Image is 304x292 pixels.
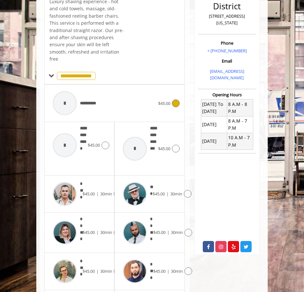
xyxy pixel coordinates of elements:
[88,142,100,148] span: $45.00
[198,92,256,97] h3: Opening Hours
[207,48,247,54] a: + [PHONE_NUMBER]
[158,146,170,151] span: $45.00
[227,116,253,133] td: 8 A.M - 7 P.M
[100,191,112,197] span: 30min
[171,268,183,274] span: 30min
[153,191,165,197] span: $45.00
[83,229,95,235] span: $45.00
[200,13,255,26] p: [STREET_ADDRESS][US_STATE]
[210,68,244,81] a: [EMAIL_ADDRESS][DOMAIN_NAME]
[96,268,99,274] span: |
[167,229,169,235] span: |
[83,268,95,274] span: $45.00
[171,229,183,235] span: 30min
[100,229,112,235] span: 30min
[83,191,95,197] span: $45.00
[201,133,227,150] td: [DATE]
[201,116,227,133] td: [DATE]
[158,100,170,106] span: $45.00
[153,229,165,235] span: $45.00
[200,59,255,63] h3: Email
[200,41,255,45] h3: Phone
[100,268,112,274] span: 30min
[227,99,253,116] td: 8 A.M - 8 P.M
[166,191,169,197] span: |
[153,268,165,274] span: $45.00
[96,191,99,197] span: |
[170,191,182,197] span: 30min
[227,133,253,150] td: 10 A.M - 7 P.M
[96,229,99,235] span: |
[167,268,169,274] span: |
[201,99,227,116] td: [DATE] To [DATE]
